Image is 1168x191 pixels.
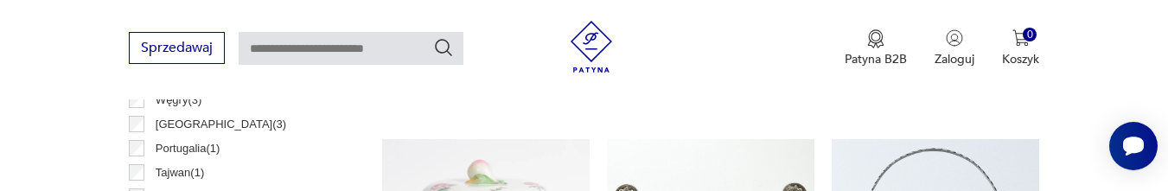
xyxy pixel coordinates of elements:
button: 0Koszyk [1002,29,1039,67]
button: Sprzedawaj [129,32,225,64]
img: Ikona medalu [867,29,884,48]
p: Koszyk [1002,51,1039,67]
button: Szukaj [433,37,454,58]
p: [GEOGRAPHIC_DATA] ( 3 ) [156,115,286,134]
p: Tajwan ( 1 ) [156,163,204,182]
img: Ikona koszyka [1012,29,1030,47]
button: Zaloguj [935,29,974,67]
p: Portugalia ( 1 ) [156,139,220,158]
div: 0 [1023,28,1037,42]
p: Patyna B2B [845,51,907,67]
a: Sprzedawaj [129,43,225,55]
button: Patyna B2B [845,29,907,67]
img: Ikonka użytkownika [946,29,963,47]
p: Węgry ( 3 ) [156,91,201,110]
iframe: Smartsupp widget button [1109,122,1158,170]
p: Zaloguj [935,51,974,67]
img: Patyna - sklep z meblami i dekoracjami vintage [565,21,617,73]
a: Ikona medaluPatyna B2B [845,29,907,67]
